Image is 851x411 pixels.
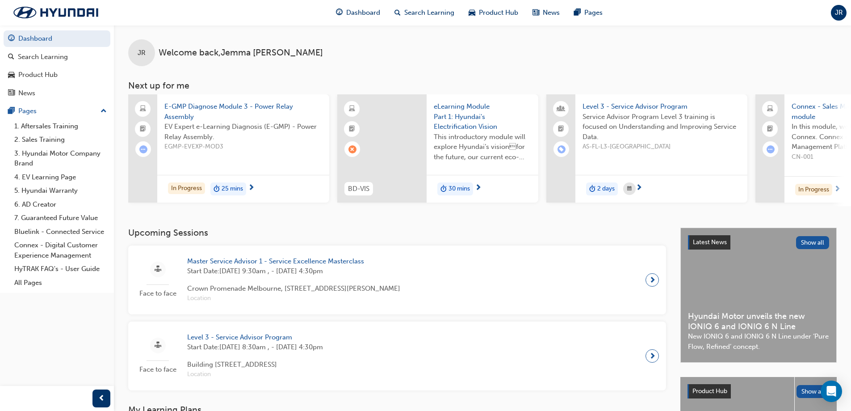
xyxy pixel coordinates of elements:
[434,132,531,162] span: This introductory module will explore Hyundai’s visionfor the future, our current eco-friendly v...
[187,369,323,380] span: Location
[187,360,323,370] span: Building [STREET_ADDRESS]
[329,4,387,22] a: guage-iconDashboard
[187,332,323,343] span: Level 3 - Service Advisor Program
[636,184,642,192] span: next-icon
[135,329,659,383] a: Face to faceLevel 3 - Service Advisor ProgramStart Date:[DATE] 8:30am , - [DATE] 4:30pmBuilding [...
[101,106,107,117] span: up-icon
[797,385,830,398] button: Show all
[4,67,110,83] a: Product Hub
[114,81,851,91] h3: Next up for me
[693,238,727,246] span: Latest News
[18,88,35,98] div: News
[140,123,146,135] span: booktick-icon
[11,276,110,290] a: All Pages
[128,228,666,238] h3: Upcoming Sessions
[187,266,400,276] span: Start Date: [DATE] 9:30am , - [DATE] 4:30pm
[8,107,15,115] span: pages-icon
[688,311,829,331] span: Hyundai Motor unveils the new IONIQ 6 and IONIQ 6 N Line
[222,184,243,194] span: 25 mins
[404,8,454,18] span: Search Learning
[8,71,15,79] span: car-icon
[795,184,832,196] div: In Progress
[479,8,518,18] span: Product Hub
[834,186,841,194] span: next-icon
[627,183,632,195] span: calendar-icon
[346,8,380,18] span: Dashboard
[835,8,843,18] span: JR
[248,184,255,192] span: next-icon
[336,7,343,18] span: guage-icon
[187,342,323,352] span: Start Date: [DATE] 8:30am , - [DATE] 4:30pm
[4,85,110,102] a: News
[831,5,847,21] button: JR
[11,184,110,198] a: 5. Hyundai Warranty
[394,7,401,18] span: search-icon
[558,123,564,135] span: booktick-icon
[139,145,147,153] span: learningRecordVerb_ATTEMPT-icon
[349,103,355,115] span: learningResourceType_ELEARNING-icon
[558,145,566,153] span: learningRecordVerb_ENROLL-icon
[461,4,525,22] a: car-iconProduct Hub
[187,284,400,294] span: Crown Promenade Melbourne, [STREET_ADDRESS][PERSON_NAME]
[543,8,560,18] span: News
[214,183,220,195] span: duration-icon
[164,122,322,142] span: EV Expert e-Learning Diagnosis (E-GMP) - Power Relay Assembly.
[532,7,539,18] span: news-icon
[159,48,323,58] span: Welcome back , Jemma [PERSON_NAME]
[138,48,146,58] span: JR
[140,103,146,115] span: laptop-icon
[348,145,356,153] span: learningRecordVerb_FAIL-icon
[11,147,110,170] a: 3. Hyundai Motor Company Brand
[135,253,659,307] a: Face to faceMaster Service Advisor 1 - Service Excellence MasterclassStart Date:[DATE] 9:30am , -...
[349,123,355,135] span: booktick-icon
[11,170,110,184] a: 4. EV Learning Page
[187,256,400,267] span: Master Service Advisor 1 - Service Excellence Masterclass
[821,381,842,402] div: Open Intercom Messenger
[546,94,747,203] a: Level 3 - Service Advisor ProgramService Advisor Program Level 3 training is focused on Understan...
[692,387,727,395] span: Product Hub
[135,288,180,299] span: Face to face
[558,103,564,115] span: people-icon
[8,89,15,97] span: news-icon
[688,331,829,352] span: New IONIQ 6 and IONIQ 6 N Line under ‘Pure Flow, Refined’ concept.
[434,102,531,132] span: eLearning Module Part 1: Hyundai's Electrification Vision
[767,145,775,153] span: learningRecordVerb_ATTEMPT-icon
[767,123,773,135] span: booktick-icon
[583,112,740,142] span: Service Advisor Program Level 3 training is focused on Understanding and Improving Service Data.
[128,94,329,203] a: E-GMP Diagnose Module 3 - Power Relay AssemblyEV Expert e-Learning Diagnosis (E-GMP) - Power Rela...
[98,393,105,404] span: prev-icon
[4,103,110,119] button: Pages
[680,228,837,363] a: Latest NewsShow allHyundai Motor unveils the new IONIQ 6 and IONIQ 6 N LineNew IONIQ 6 and IONIQ ...
[584,8,603,18] span: Pages
[583,102,740,112] span: Level 3 - Service Advisor Program
[589,183,595,195] span: duration-icon
[449,184,470,194] span: 30 mins
[18,70,58,80] div: Product Hub
[18,106,37,116] div: Pages
[649,274,656,286] span: next-icon
[164,102,322,122] span: E-GMP Diagnose Module 3 - Power Relay Assembly
[11,119,110,133] a: 1. Aftersales Training
[11,133,110,147] a: 2. Sales Training
[597,184,615,194] span: 2 days
[767,103,773,115] span: laptop-icon
[567,4,610,22] a: pages-iconPages
[11,211,110,225] a: 7. Guaranteed Future Value
[337,94,538,203] a: BD-VISeLearning Module Part 1: Hyundai's Electrification VisionThis introductory module will expl...
[135,364,180,375] span: Face to face
[18,52,68,62] div: Search Learning
[574,7,581,18] span: pages-icon
[649,350,656,362] span: next-icon
[348,184,369,194] span: BD-VIS
[4,29,110,103] button: DashboardSearch LearningProduct HubNews
[4,49,110,65] a: Search Learning
[469,7,475,18] span: car-icon
[164,142,322,152] span: EGMP-EVEXP-MOD3
[387,4,461,22] a: search-iconSearch Learning
[187,293,400,304] span: Location
[11,225,110,239] a: Bluelink - Connected Service
[475,184,482,192] span: next-icon
[4,30,110,47] a: Dashboard
[4,3,107,22] img: Trak
[8,53,14,61] span: search-icon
